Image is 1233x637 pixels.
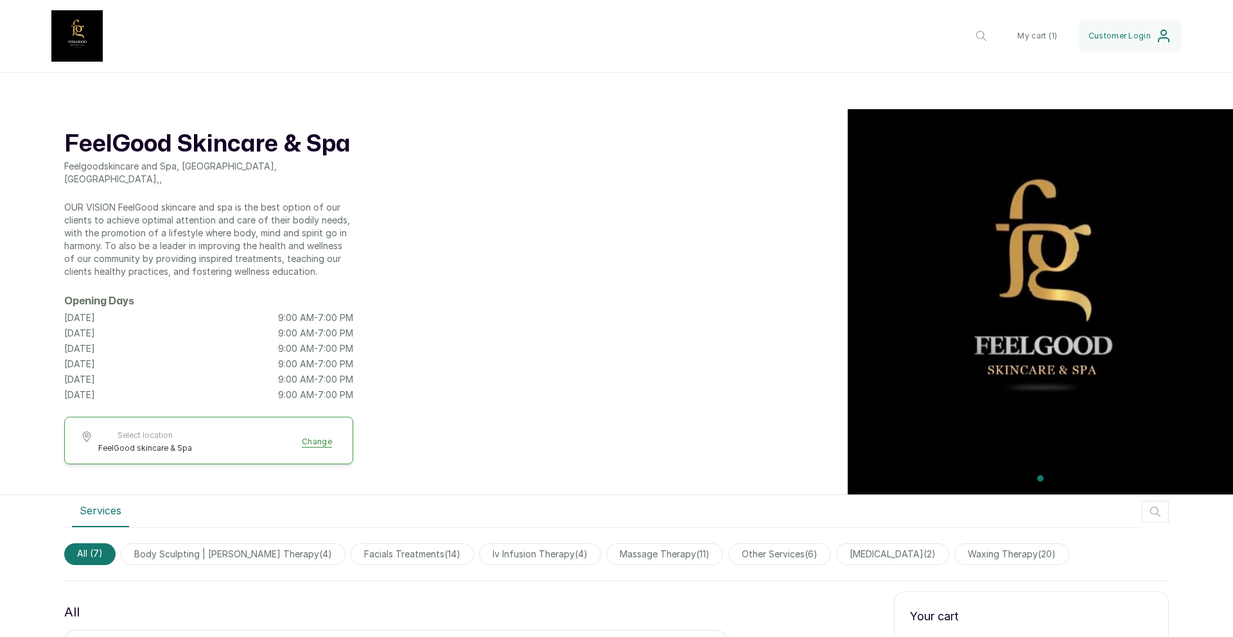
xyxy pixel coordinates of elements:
[64,129,353,160] h1: FeelGood Skincare & Spa
[848,109,1233,494] img: header image
[910,607,1153,625] p: Your cart
[479,543,601,565] span: iv infusion therapy(4)
[72,495,129,527] button: Services
[98,443,192,453] span: FeelGood skincare & Spa
[278,311,353,324] p: 9:00 AM - 7:00 PM
[606,543,723,565] span: massage therapy(11)
[64,311,95,324] p: [DATE]
[80,430,337,453] button: Select locationFeelGood skincare & SpaChange
[278,373,353,386] p: 9:00 AM - 7:00 PM
[98,430,192,441] span: Select location
[351,543,474,565] span: facials treatments(14)
[64,201,353,278] p: OUR VISION FeelGood skincare and spa is the best option of our clients to achieve optimal attenti...
[64,602,80,622] p: All
[1078,21,1182,51] button: Customer Login
[1089,31,1151,41] span: Customer Login
[64,160,353,186] p: Feelgoodskincare and Spa, [GEOGRAPHIC_DATA], [GEOGRAPHIC_DATA] , ,
[1007,21,1067,51] button: My cart (1)
[64,327,95,340] p: [DATE]
[64,388,95,401] p: [DATE]
[121,543,345,565] span: body sculpting | [PERSON_NAME] therapy(4)
[278,327,353,340] p: 9:00 AM - 7:00 PM
[954,543,1069,565] span: waxing therapy(20)
[278,358,353,371] p: 9:00 AM - 7:00 PM
[64,373,95,386] p: [DATE]
[728,543,831,565] span: other services(6)
[51,10,103,62] img: business logo
[64,543,116,565] span: All (7)
[64,358,95,371] p: [DATE]
[278,342,353,355] p: 9:00 AM - 7:00 PM
[64,293,353,309] h2: Opening Days
[64,342,95,355] p: [DATE]
[836,543,949,565] span: [MEDICAL_DATA](2)
[278,388,353,401] p: 9:00 AM - 7:00 PM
